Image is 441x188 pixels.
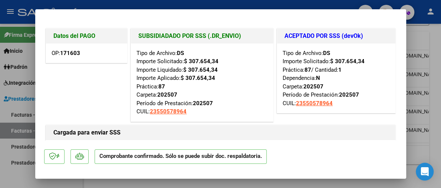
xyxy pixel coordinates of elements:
[53,128,388,137] h1: Cargada para enviar SSS
[338,67,342,73] strong: 1
[283,49,390,108] div: Tipo de Archivo: Importe Solicitado: Práctica: / Cantidad: Dependencia: Carpeta: Período de Prest...
[184,58,218,65] strong: $ 307.654,34
[181,75,215,81] strong: $ 307.654,34
[416,163,434,181] div: Open Intercom Messenger
[177,50,184,56] strong: DS
[53,32,120,40] h1: Datos del PAGO
[183,67,218,73] strong: $ 307.654,34
[284,32,388,40] h1: ACEPTADO POR SSS (devOk)
[95,149,267,164] p: Comprobante confirmado. Sólo se puede subir doc. respaldatoria.
[138,32,266,40] h1: SUBSIDIADADO POR SSS (.DR_ENVIO)
[316,75,320,81] strong: N
[193,100,213,107] strong: 202507
[323,50,330,56] strong: DS
[136,49,268,116] div: Tipo de Archivo: Importe Solicitado: Importe Liquidado: Importe Aplicado: Práctica: Carpeta: Perí...
[303,83,323,90] strong: 202507
[330,58,365,65] strong: $ 307.654,34
[305,67,311,73] strong: 87
[52,50,80,56] span: OP:
[339,91,359,98] strong: 202507
[296,100,333,107] span: 23550578964
[150,108,187,115] span: 23550578964
[60,50,80,56] strong: 171603
[158,83,165,90] strong: 87
[157,91,177,98] strong: 202507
